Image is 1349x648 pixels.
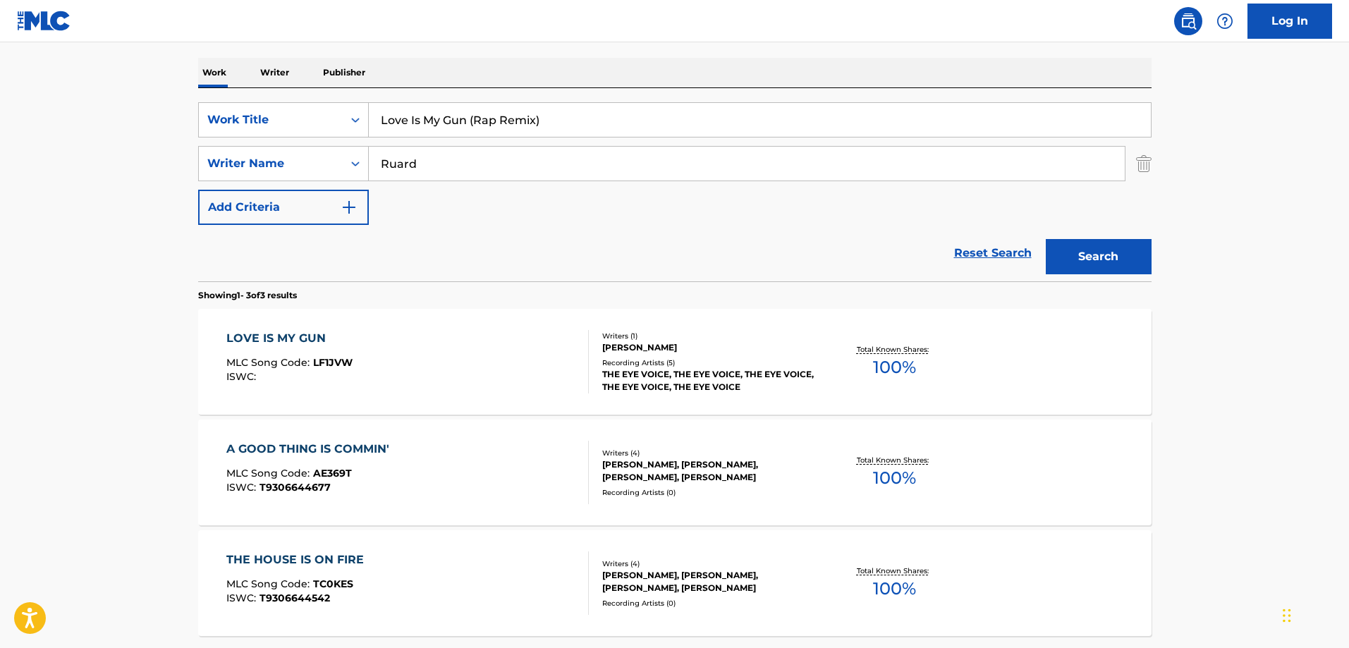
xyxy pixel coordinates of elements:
div: Drag [1283,594,1291,637]
div: THE EYE VOICE, THE EYE VOICE, THE EYE VOICE, THE EYE VOICE, THE EYE VOICE [602,368,815,393]
span: ISWC : [226,481,260,494]
a: THE HOUSE IS ON FIREMLC Song Code:TC0KESISWC:T9306644542Writers (4)[PERSON_NAME], [PERSON_NAME], ... [198,530,1152,636]
a: A GOOD THING IS COMMIN'MLC Song Code:AE369TISWC:T9306644677Writers (4)[PERSON_NAME], [PERSON_NAME... [198,420,1152,525]
a: Log In [1247,4,1332,39]
span: T9306644677 [260,481,331,494]
button: Add Criteria [198,190,369,225]
div: Writers ( 4 ) [602,558,815,569]
span: 100 % [873,576,916,601]
p: Total Known Shares: [857,344,932,355]
img: search [1180,13,1197,30]
form: Search Form [198,102,1152,281]
div: Writer Name [207,155,334,172]
a: Reset Search [947,238,1039,269]
iframe: Chat Widget [1278,580,1349,648]
div: THE HOUSE IS ON FIRE [226,551,371,568]
div: LOVE IS MY GUN [226,330,353,347]
div: [PERSON_NAME], [PERSON_NAME], [PERSON_NAME], [PERSON_NAME] [602,569,815,594]
p: Total Known Shares: [857,455,932,465]
span: 100 % [873,355,916,380]
span: 100 % [873,465,916,491]
a: Public Search [1174,7,1202,35]
img: Delete Criterion [1136,146,1152,181]
div: [PERSON_NAME], [PERSON_NAME], [PERSON_NAME], [PERSON_NAME] [602,458,815,484]
img: MLC Logo [17,11,71,31]
button: Search [1046,239,1152,274]
div: Writers ( 1 ) [602,331,815,341]
span: MLC Song Code : [226,356,313,369]
span: MLC Song Code : [226,577,313,590]
p: Showing 1 - 3 of 3 results [198,289,297,302]
div: Recording Artists ( 0 ) [602,487,815,498]
span: MLC Song Code : [226,467,313,479]
p: Total Known Shares: [857,566,932,576]
div: [PERSON_NAME] [602,341,815,354]
div: Work Title [207,111,334,128]
p: Writer [256,58,293,87]
p: Work [198,58,231,87]
span: ISWC : [226,592,260,604]
span: ISWC : [226,370,260,383]
div: Writers ( 4 ) [602,448,815,458]
p: Publisher [319,58,370,87]
span: T9306644542 [260,592,330,604]
div: A GOOD THING IS COMMIN' [226,441,396,458]
img: help [1216,13,1233,30]
span: LF1JVW [313,356,353,369]
div: Help [1211,7,1239,35]
span: TC0KES [313,577,353,590]
span: AE369T [313,467,352,479]
div: Recording Artists ( 5 ) [602,357,815,368]
img: 9d2ae6d4665cec9f34b9.svg [341,199,358,216]
div: Recording Artists ( 0 ) [602,598,815,609]
a: LOVE IS MY GUNMLC Song Code:LF1JVWISWC:Writers (1)[PERSON_NAME]Recording Artists (5)THE EYE VOICE... [198,309,1152,415]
